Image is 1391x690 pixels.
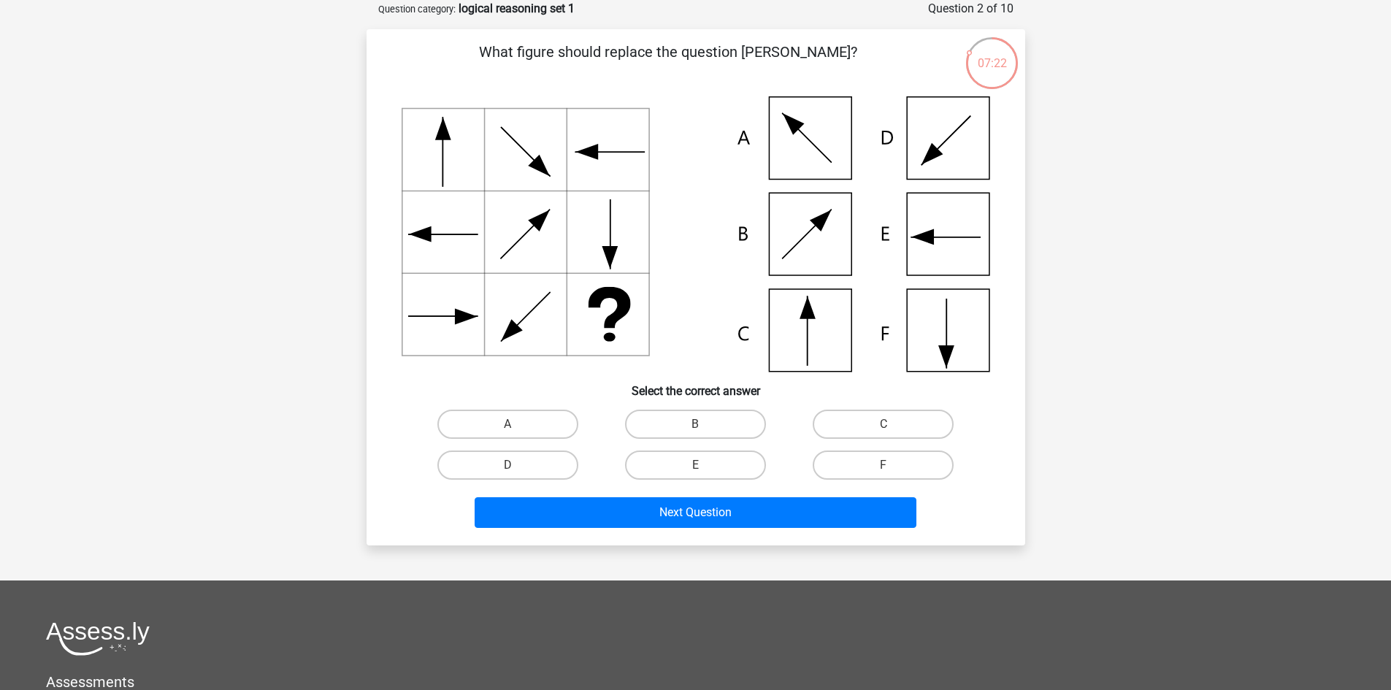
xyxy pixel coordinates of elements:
[46,621,150,656] img: Assessly logo
[459,1,575,15] strong: logical reasoning set 1
[437,451,578,480] label: D
[378,4,456,15] small: Question category:
[475,497,916,528] button: Next Question
[625,410,766,439] label: B
[390,372,1002,398] h6: Select the correct answer
[813,451,954,480] label: F
[437,410,578,439] label: A
[625,451,766,480] label: E
[813,410,954,439] label: C
[390,41,947,85] p: What figure should replace the question [PERSON_NAME]?
[965,36,1019,72] div: 07:22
